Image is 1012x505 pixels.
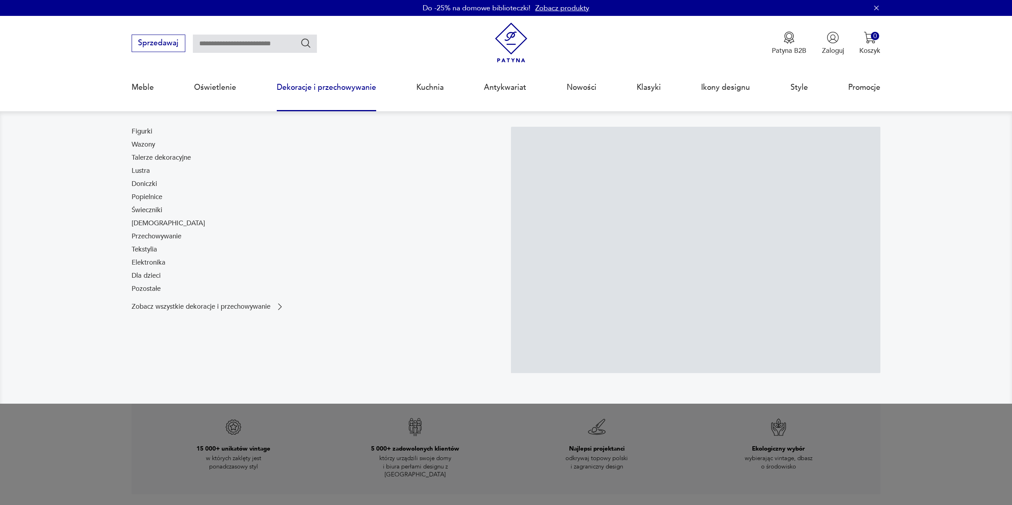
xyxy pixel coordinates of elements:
a: Zobacz produkty [535,3,589,13]
button: Szukaj [300,37,312,49]
a: Talerze dekoracyjne [132,153,191,163]
a: Antykwariat [484,69,526,106]
a: Klasyki [637,69,661,106]
p: Koszyk [859,46,880,55]
a: Przechowywanie [132,232,181,241]
a: Elektronika [132,258,165,267]
a: Ikony designu [701,69,750,106]
a: Świeczniki [132,205,162,215]
button: Zaloguj [822,31,844,55]
p: Patyna B2B [772,46,806,55]
a: Lustra [132,166,150,176]
div: 0 [871,32,879,40]
p: Do -25% na domowe biblioteczki! [423,3,530,13]
a: Nowości [567,69,596,106]
img: Patyna - sklep z meblami i dekoracjami vintage [491,23,531,63]
a: Popielnice [132,192,162,202]
button: 0Koszyk [859,31,880,55]
a: Kuchnia [416,69,444,106]
a: Zobacz wszystkie dekoracje i przechowywanie [132,302,285,312]
a: Figurki [132,127,152,136]
a: Ikona medaluPatyna B2B [772,31,806,55]
a: Style [791,69,808,106]
a: Tekstylia [132,245,157,254]
button: Sprzedawaj [132,35,185,52]
a: Doniczki [132,179,157,189]
a: Dekoracje i przechowywanie [277,69,376,106]
button: Patyna B2B [772,31,806,55]
a: Meble [132,69,154,106]
img: Ikona medalu [783,31,795,44]
p: Zobacz wszystkie dekoracje i przechowywanie [132,304,270,310]
a: Dla dzieci [132,271,161,281]
a: Wazony [132,140,155,149]
p: Zaloguj [822,46,844,55]
a: Oświetlenie [194,69,236,106]
a: [DEMOGRAPHIC_DATA] [132,219,205,228]
a: Pozostałe [132,284,161,294]
img: Ikona koszyka [864,31,876,44]
img: Ikonka użytkownika [827,31,839,44]
a: Promocje [848,69,880,106]
a: Sprzedawaj [132,41,185,47]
